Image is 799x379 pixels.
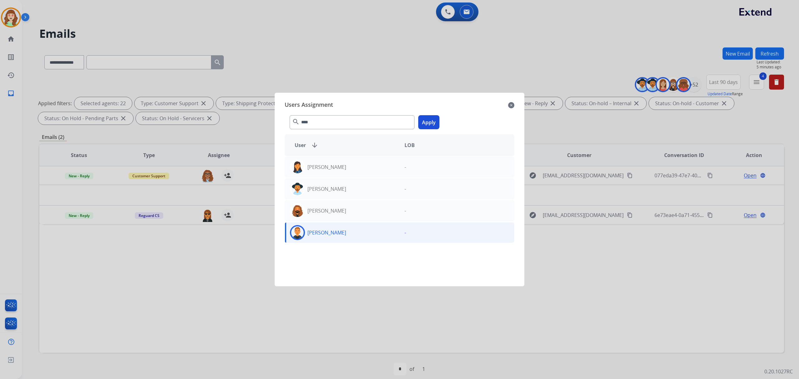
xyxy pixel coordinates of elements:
[290,141,399,149] div: User
[404,207,406,214] p: -
[285,100,333,110] span: Users Assignment
[307,163,346,171] p: [PERSON_NAME]
[404,229,406,236] p: -
[292,118,300,126] mat-icon: search
[404,185,406,193] p: -
[404,141,415,149] span: LOB
[311,141,318,149] mat-icon: arrow_downward
[307,185,346,193] p: [PERSON_NAME]
[508,101,514,109] mat-icon: close
[418,115,439,129] button: Apply
[307,207,346,214] p: [PERSON_NAME]
[307,229,346,236] p: [PERSON_NAME]
[404,163,406,171] p: -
